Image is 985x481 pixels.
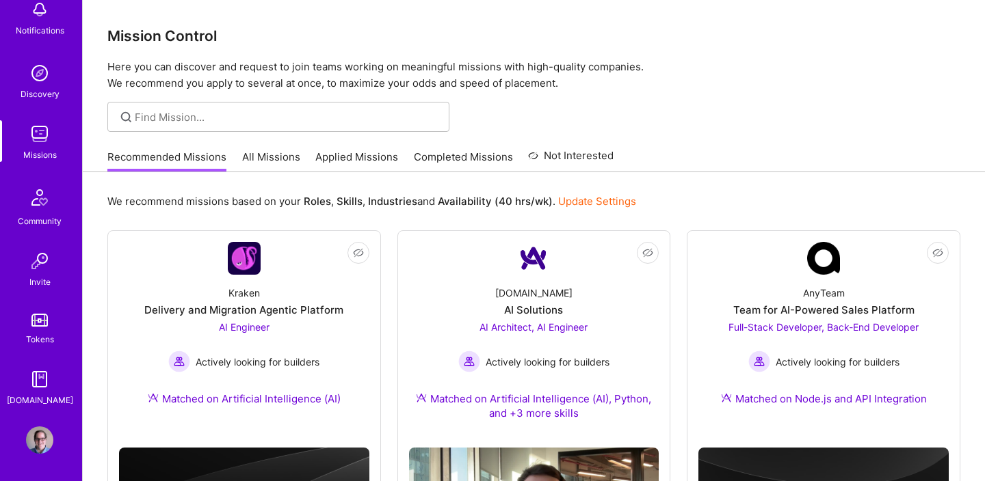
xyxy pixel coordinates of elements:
[148,392,159,403] img: Ateam Purple Icon
[26,120,53,148] img: teamwork
[107,27,960,44] h3: Mission Control
[21,87,60,101] div: Discovery
[495,286,573,300] div: [DOMAIN_NAME]
[698,242,949,422] a: Company LogoAnyTeamTeam for AI-Powered Sales PlatformFull-Stack Developer, Back-End Developer Act...
[458,351,480,372] img: Actively looking for builders
[107,59,960,92] p: Here you can discover and request to join teams working on meaningful missions with high-quality ...
[107,150,226,172] a: Recommended Missions
[728,321,919,333] span: Full-Stack Developer, Back-End Developer
[31,314,48,327] img: tokens
[228,286,260,300] div: Kraken
[29,275,51,289] div: Invite
[776,355,899,369] span: Actively looking for builders
[315,150,398,172] a: Applied Missions
[337,195,363,208] b: Skills
[26,247,53,275] img: Invite
[135,110,439,124] input: Find Mission...
[416,392,427,403] img: Ateam Purple Icon
[733,303,915,317] div: Team for AI-Powered Sales Platform
[119,242,369,422] a: Company LogoKrakenDelivery and Migration Agentic PlatformAI Engineer Actively looking for builder...
[803,286,845,300] div: AnyTeam
[480,321,588,333] span: AI Architect, AI Engineer
[409,391,659,420] div: Matched on Artificial Intelligence (AI), Python, and +3 more skills
[932,247,943,258] i: icon EyeClosed
[642,247,653,258] i: icon EyeClosed
[409,242,659,437] a: Company Logo[DOMAIN_NAME]AI SolutionsAI Architect, AI Engineer Actively looking for buildersActiv...
[721,391,927,406] div: Matched on Node.js and API Integration
[219,321,270,333] span: AI Engineer
[558,195,636,208] a: Update Settings
[26,426,53,454] img: User Avatar
[144,303,343,317] div: Delivery and Migration Agentic Platform
[23,181,56,214] img: Community
[528,148,614,172] a: Not Interested
[168,351,190,372] img: Actively looking for builders
[504,303,563,317] div: AI Solutions
[228,242,261,275] img: Company Logo
[23,426,57,454] a: User Avatar
[26,59,53,87] img: discovery
[368,195,417,208] b: Industries
[304,195,331,208] b: Roles
[16,23,64,38] div: Notifications
[748,351,770,372] img: Actively looking for builders
[438,195,553,208] b: Availability (40 hrs/wk)
[7,393,73,407] div: [DOMAIN_NAME]
[26,332,54,346] div: Tokens
[486,355,609,369] span: Actively looking for builders
[118,109,134,125] i: icon SearchGrey
[23,148,57,162] div: Missions
[196,355,319,369] span: Actively looking for builders
[517,242,550,275] img: Company Logo
[807,242,840,275] img: Company Logo
[107,194,636,208] p: We recommend missions based on your , , and .
[242,150,300,172] a: All Missions
[353,247,364,258] i: icon EyeClosed
[18,214,62,228] div: Community
[721,392,732,403] img: Ateam Purple Icon
[414,150,513,172] a: Completed Missions
[148,391,341,406] div: Matched on Artificial Intelligence (AI)
[26,366,53,393] img: guide book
